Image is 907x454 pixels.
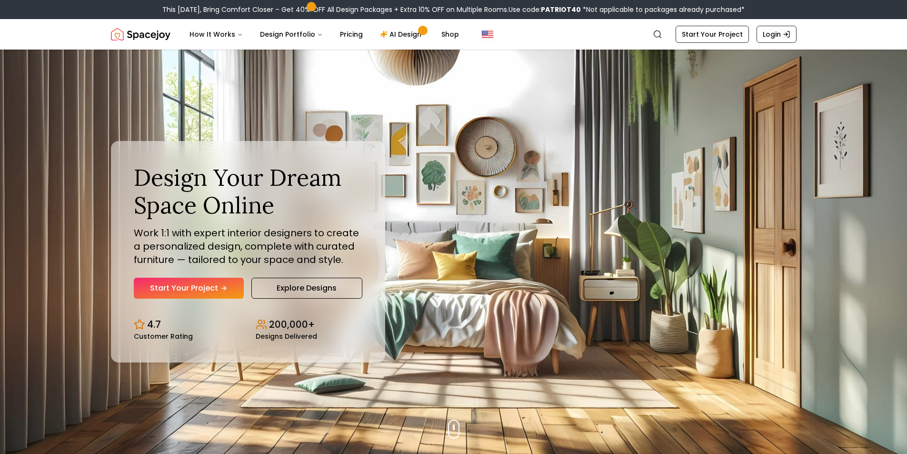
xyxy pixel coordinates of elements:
span: Use code: [508,5,581,14]
h1: Design Your Dream Space Online [134,164,362,219]
a: Login [757,26,797,43]
a: Start Your Project [676,26,749,43]
b: PATRIOT40 [541,5,581,14]
button: Design Portfolio [252,25,330,44]
nav: Main [182,25,467,44]
p: Work 1:1 with expert interior designers to create a personalized design, complete with curated fu... [134,226,362,266]
a: Spacejoy [111,25,170,44]
nav: Global [111,19,797,50]
a: Shop [434,25,467,44]
p: 4.7 [147,318,161,331]
img: United States [482,29,493,40]
a: Explore Designs [251,278,362,299]
button: How It Works [182,25,250,44]
div: Design stats [134,310,362,340]
p: 200,000+ [269,318,315,331]
small: Designs Delivered [256,333,317,340]
small: Customer Rating [134,333,193,340]
img: Spacejoy Logo [111,25,170,44]
a: AI Design [372,25,432,44]
a: Start Your Project [134,278,244,299]
span: *Not applicable to packages already purchased* [581,5,745,14]
div: This [DATE], Bring Comfort Closer – Get 40% OFF All Design Packages + Extra 10% OFF on Multiple R... [162,5,745,14]
a: Pricing [332,25,370,44]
